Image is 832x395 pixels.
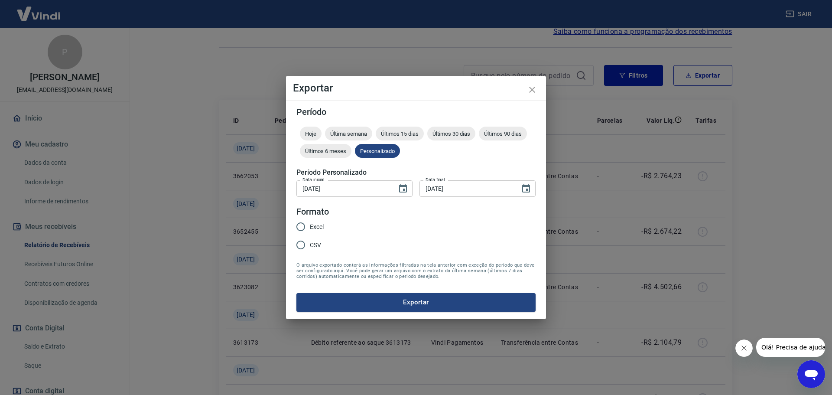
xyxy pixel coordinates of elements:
[479,127,527,140] div: Últimos 90 dias
[419,180,514,196] input: DD/MM/YYYY
[325,131,372,137] span: Última semana
[296,180,391,196] input: DD/MM/YYYY
[426,176,445,183] label: Data final
[325,127,372,140] div: Última semana
[300,131,322,137] span: Hoje
[300,148,351,154] span: Últimos 6 meses
[296,262,536,279] span: O arquivo exportado conterá as informações filtradas na tela anterior com exceção do período que ...
[376,131,424,137] span: Últimos 15 dias
[296,108,536,116] h5: Período
[735,340,753,357] iframe: Fechar mensagem
[522,79,543,100] button: close
[300,144,351,158] div: Últimos 6 meses
[296,168,536,177] h5: Período Personalizado
[302,176,325,183] label: Data inicial
[310,222,324,232] span: Excel
[293,83,539,93] h4: Exportar
[355,148,400,154] span: Personalizado
[296,206,329,218] legend: Formato
[300,127,322,140] div: Hoje
[376,127,424,140] div: Últimos 15 dias
[394,180,412,197] button: Choose date, selected date is 1 de jan de 2024
[797,360,825,388] iframe: Botão para abrir a janela de mensagens
[310,241,321,250] span: CSV
[479,131,527,137] span: Últimos 90 dias
[5,6,73,13] span: Olá! Precisa de ajuda?
[296,293,536,311] button: Exportar
[756,338,825,357] iframe: Mensagem da empresa
[427,127,475,140] div: Últimos 30 dias
[517,180,535,197] button: Choose date, selected date is 31 de jan de 2024
[355,144,400,158] div: Personalizado
[427,131,475,137] span: Últimos 30 dias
